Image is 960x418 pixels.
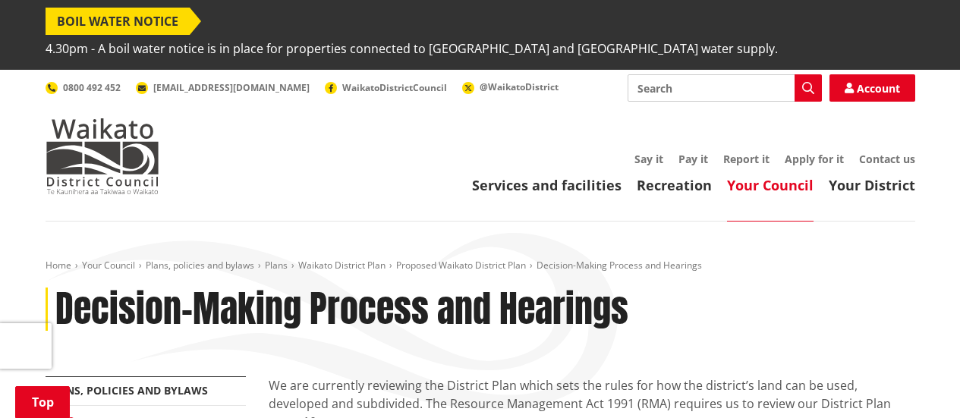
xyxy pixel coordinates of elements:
[325,81,447,94] a: WaikatoDistrictCouncil
[396,259,526,272] a: Proposed Waikato District Plan
[634,152,663,166] a: Say it
[829,74,915,102] a: Account
[462,80,559,93] a: @WaikatoDistrict
[46,383,208,398] a: Plans, policies and bylaws
[46,259,71,272] a: Home
[859,152,915,166] a: Contact us
[472,176,622,194] a: Services and facilities
[82,259,135,272] a: Your Council
[723,152,770,166] a: Report it
[55,288,628,332] h1: Decision-Making Process and Hearings
[537,259,702,272] span: Decision-Making Process and Hearings
[46,81,121,94] a: 0800 492 452
[637,176,712,194] a: Recreation
[136,81,310,94] a: [EMAIL_ADDRESS][DOMAIN_NAME]
[727,176,814,194] a: Your Council
[785,152,844,166] a: Apply for it
[153,81,310,94] span: [EMAIL_ADDRESS][DOMAIN_NAME]
[46,8,190,35] span: BOIL WATER NOTICE
[46,35,778,62] span: 4.30pm - A boil water notice is in place for properties connected to [GEOGRAPHIC_DATA] and [GEOGR...
[298,259,386,272] a: Waikato District Plan
[890,354,945,409] iframe: Messenger Launcher
[480,80,559,93] span: @WaikatoDistrict
[46,259,915,272] nav: breadcrumb
[628,74,822,102] input: Search input
[678,152,708,166] a: Pay it
[829,176,915,194] a: Your District
[342,81,447,94] span: WaikatoDistrictCouncil
[15,386,70,418] a: Top
[265,259,288,272] a: Plans
[63,81,121,94] span: 0800 492 452
[146,259,254,272] a: Plans, policies and bylaws
[46,118,159,194] img: Waikato District Council - Te Kaunihera aa Takiwaa o Waikato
